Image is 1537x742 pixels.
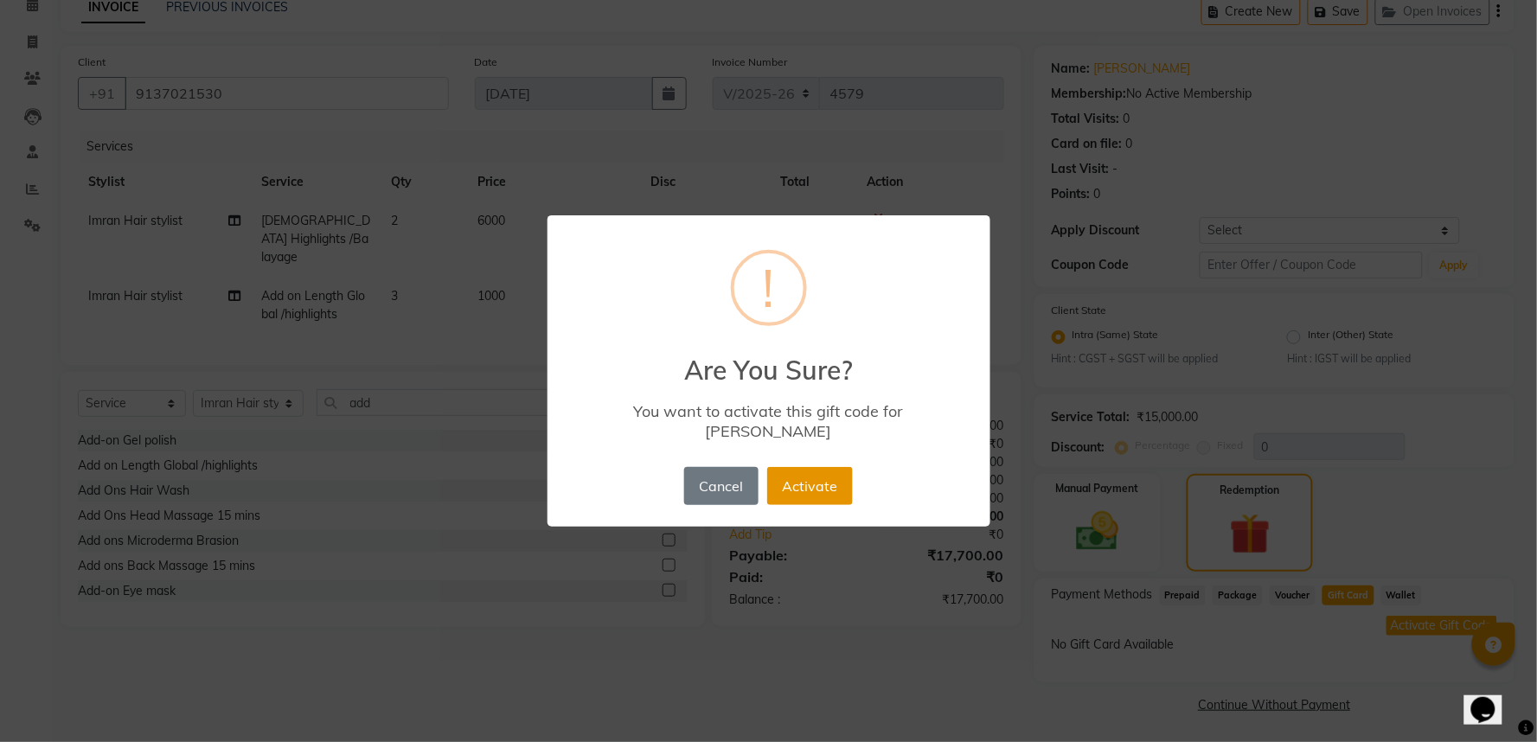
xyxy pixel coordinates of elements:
h2: Are You Sure? [548,334,990,386]
div: ! [763,253,775,323]
button: Cancel [684,467,759,505]
button: Activate [767,467,853,505]
iframe: chat widget [1464,673,1520,725]
div: You want to activate this gift code for [PERSON_NAME] [572,401,964,441]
